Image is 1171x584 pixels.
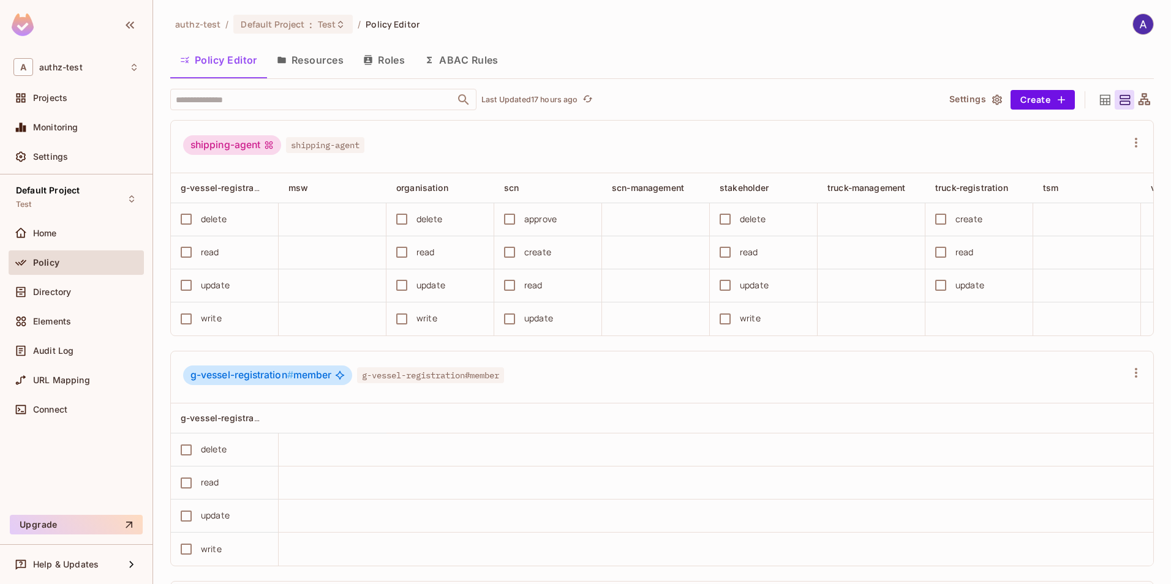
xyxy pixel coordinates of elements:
span: truck-registration [935,182,1008,193]
span: # [287,369,293,381]
span: scn [504,182,519,193]
span: : [309,20,313,29]
span: Workspace: authz-test [39,62,83,72]
div: read [416,245,435,259]
li: / [225,18,228,30]
span: organisation [396,182,448,193]
div: update [955,279,984,292]
span: scn-management [612,182,684,193]
span: Settings [33,152,68,162]
span: tsm [1043,182,1058,193]
div: read [201,245,219,259]
div: update [416,279,445,292]
div: write [201,542,222,556]
button: Upgrade [10,515,143,534]
button: Settings [944,90,1006,110]
span: Projects [33,93,67,103]
span: Help & Updates [33,560,99,569]
div: delete [201,443,227,456]
div: update [740,279,769,292]
span: Policy [33,258,59,268]
button: Resources [267,45,353,75]
div: update [201,509,230,522]
div: write [416,312,437,325]
span: g-vessel-registration [190,369,293,381]
span: truck-management [827,182,905,193]
div: create [524,245,551,259]
span: g-vessel-registration [181,412,269,424]
div: read [201,476,219,489]
p: Last Updated 17 hours ago [481,95,578,105]
span: Connect [33,405,67,414]
span: Directory [33,287,71,297]
button: Create [1011,90,1075,110]
span: the active workspace [175,18,220,30]
div: update [201,279,230,292]
button: Policy Editor [170,45,267,75]
span: Test [16,200,32,209]
span: shipping-agent [286,137,364,153]
button: refresh [581,92,595,107]
div: read [740,245,758,259]
span: refresh [582,94,593,106]
span: stakeholder [720,182,769,193]
span: Home [33,228,57,238]
span: Test [318,18,336,30]
span: URL Mapping [33,375,90,385]
span: g-vessel-registration [181,182,269,193]
div: update [524,312,553,325]
div: create [955,212,982,226]
div: read [955,245,974,259]
span: Monitoring [33,122,78,132]
span: Policy Editor [366,18,420,30]
div: delete [416,212,442,226]
div: read [524,279,543,292]
div: shipping-agent [183,135,281,155]
span: msw [288,182,308,193]
div: write [740,312,761,325]
div: write [201,312,222,325]
div: delete [740,212,766,226]
button: Open [455,91,472,108]
button: ABAC Rules [415,45,508,75]
span: Audit Log [33,346,73,356]
div: approve [524,212,557,226]
span: Default Project [241,18,304,30]
span: Default Project [16,185,80,195]
span: Click to refresh data [578,92,595,107]
div: delete [201,212,227,226]
span: member [190,369,331,381]
span: g-vessel-registration#member [357,367,504,383]
img: ASHISH SANDEY [1133,14,1153,34]
li: / [358,18,361,30]
img: SReyMgAAAABJRU5ErkJggg== [12,13,34,36]
span: A [13,58,33,76]
button: Roles [353,45,415,75]
span: Elements [33,316,71,326]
